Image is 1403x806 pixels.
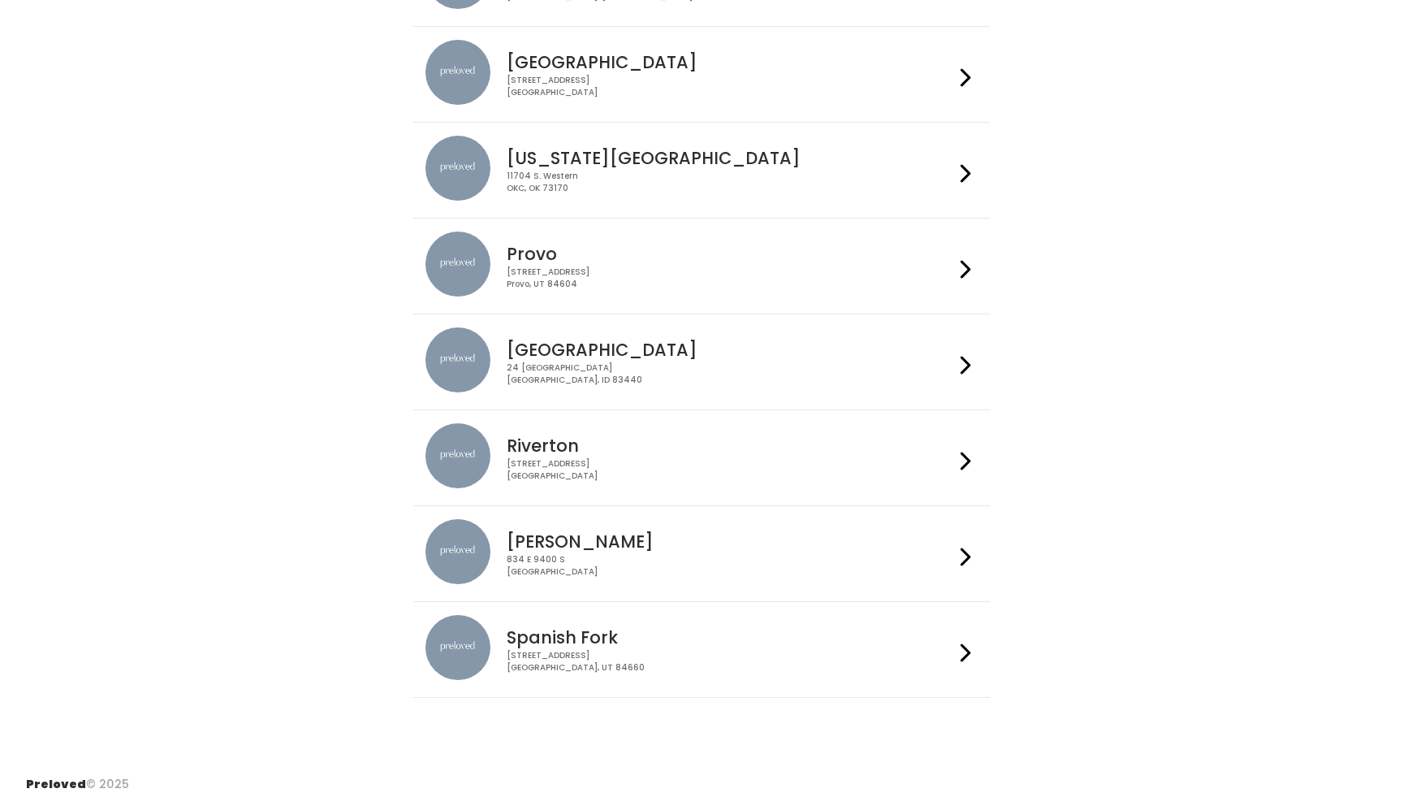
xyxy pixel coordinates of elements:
[507,340,953,359] h4: [GEOGRAPHIC_DATA]
[507,362,953,386] div: 24 [GEOGRAPHIC_DATA] [GEOGRAPHIC_DATA], ID 83440
[26,763,129,793] div: © 2025
[507,650,953,674] div: [STREET_ADDRESS] [GEOGRAPHIC_DATA], UT 84660
[507,75,953,98] div: [STREET_ADDRESS] [GEOGRAPHIC_DATA]
[425,136,977,205] a: preloved location [US_STATE][GEOGRAPHIC_DATA] 11704 S. WesternOKC, OK 73170
[425,615,977,684] a: preloved location Spanish Fork [STREET_ADDRESS][GEOGRAPHIC_DATA], UT 84660
[26,776,86,792] span: Preloved
[425,40,977,109] a: preloved location [GEOGRAPHIC_DATA] [STREET_ADDRESS][GEOGRAPHIC_DATA]
[425,232,977,301] a: preloved location Provo [STREET_ADDRESS]Provo, UT 84604
[425,423,490,488] img: preloved location
[425,232,490,297] img: preloved location
[507,436,953,455] h4: Riverton
[507,53,953,71] h4: [GEOGRAPHIC_DATA]
[507,532,953,551] h4: [PERSON_NAME]
[507,628,953,647] h4: Spanish Fork
[425,615,490,680] img: preloved location
[507,149,953,167] h4: [US_STATE][GEOGRAPHIC_DATA]
[425,327,977,396] a: preloved location [GEOGRAPHIC_DATA] 24 [GEOGRAPHIC_DATA][GEOGRAPHIC_DATA], ID 83440
[425,519,977,588] a: preloved location [PERSON_NAME] 834 E 9400 S[GEOGRAPHIC_DATA]
[507,266,953,290] div: [STREET_ADDRESS] Provo, UT 84604
[507,554,953,578] div: 834 E 9400 S [GEOGRAPHIC_DATA]
[425,519,490,584] img: preloved location
[425,136,490,201] img: preloved location
[507,245,953,263] h4: Provo
[425,423,977,492] a: preloved location Riverton [STREET_ADDRESS][GEOGRAPHIC_DATA]
[425,327,490,392] img: preloved location
[507,458,953,482] div: [STREET_ADDRESS] [GEOGRAPHIC_DATA]
[507,171,953,194] div: 11704 S. Western OKC, OK 73170
[425,40,490,105] img: preloved location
